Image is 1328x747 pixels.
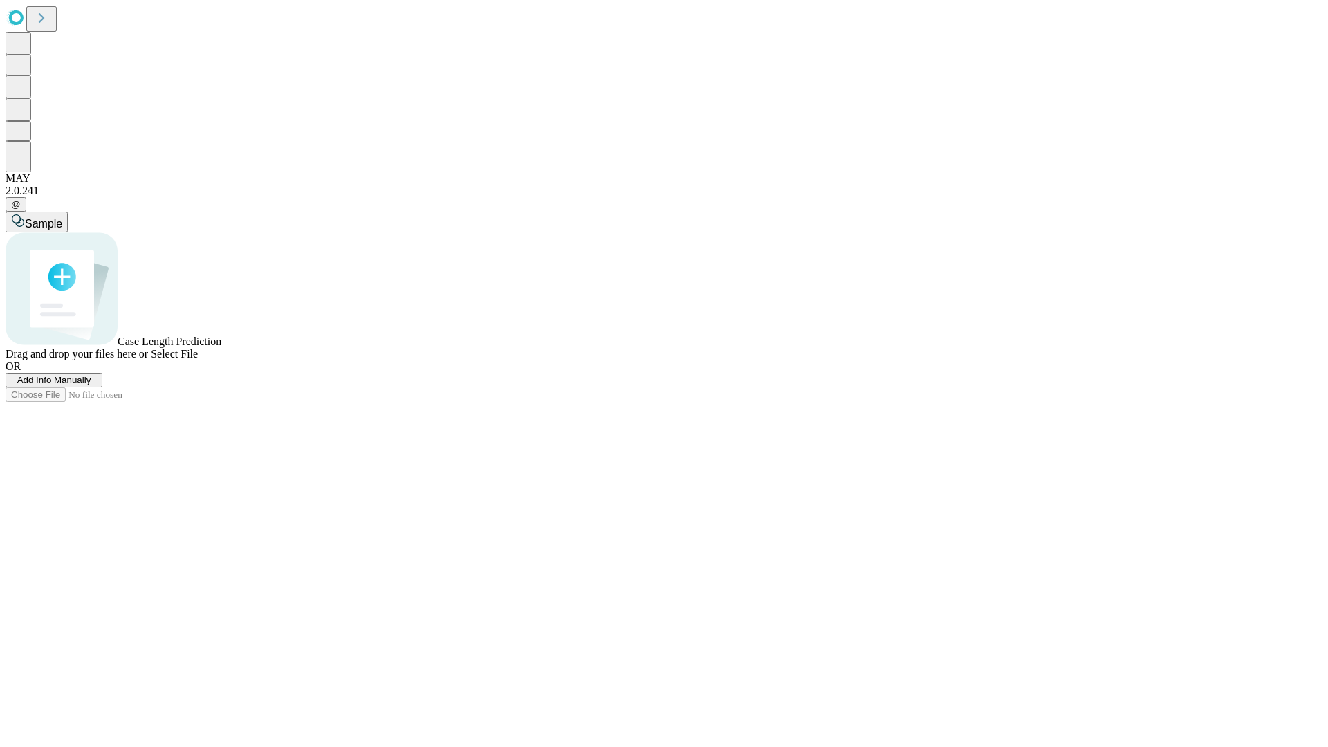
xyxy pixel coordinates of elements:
span: OR [6,360,21,372]
span: Drag and drop your files here or [6,348,148,360]
button: @ [6,197,26,212]
button: Add Info Manually [6,373,102,387]
span: @ [11,199,21,210]
span: Add Info Manually [17,375,91,385]
span: Sample [25,218,62,230]
span: Case Length Prediction [118,335,221,347]
span: Select File [151,348,198,360]
button: Sample [6,212,68,232]
div: MAY [6,172,1322,185]
div: 2.0.241 [6,185,1322,197]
